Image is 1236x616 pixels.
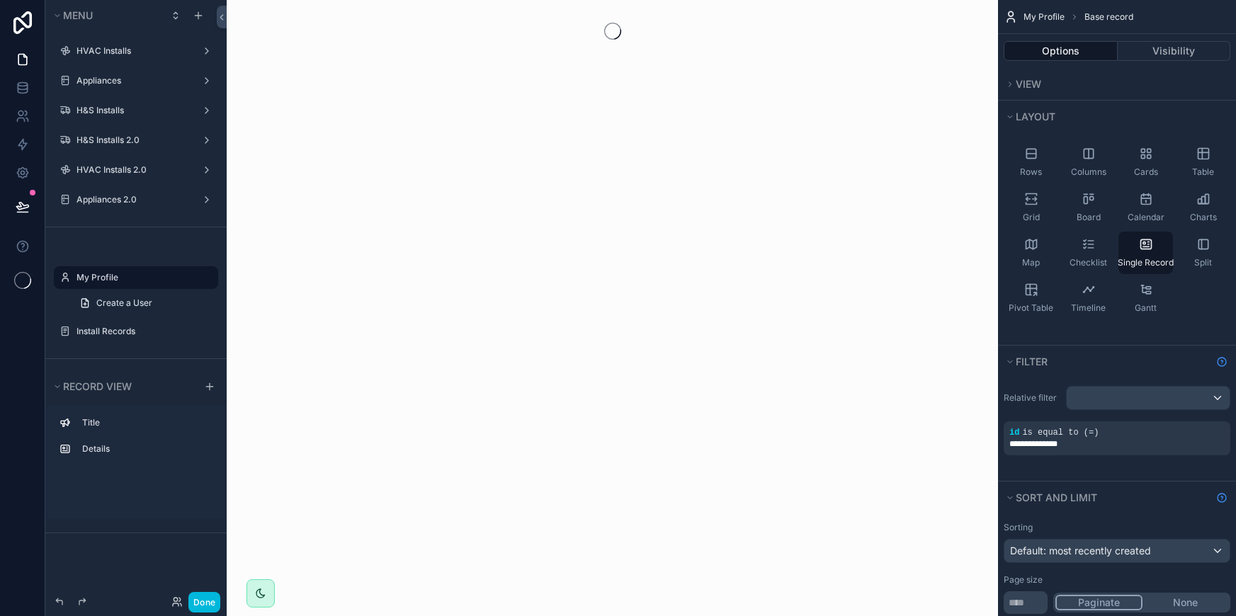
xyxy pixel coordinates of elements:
[1190,212,1217,223] span: Charts
[1134,166,1158,178] span: Cards
[1004,574,1043,586] label: Page size
[1004,107,1222,127] button: Layout
[1004,352,1211,372] button: Filter
[1194,257,1212,268] span: Split
[1004,522,1033,533] label: Sorting
[1192,166,1214,178] span: Table
[1176,232,1230,274] button: Split
[1061,141,1116,183] button: Columns
[63,380,132,392] span: Record view
[1004,41,1118,61] button: Options
[63,9,93,21] span: Menu
[82,443,207,455] label: Details
[1061,186,1116,229] button: Board
[1118,277,1173,319] button: Gantt
[76,45,190,57] label: HVAC Installs
[1084,11,1133,23] span: Base record
[1061,232,1116,274] button: Checklist
[1009,302,1053,314] span: Pivot Table
[1022,257,1040,268] span: Map
[51,377,195,397] button: Record view
[1118,141,1173,183] button: Cards
[1128,212,1164,223] span: Calendar
[1022,428,1099,438] span: is equal to (=)
[1118,232,1173,274] button: Single Record
[1016,78,1041,90] span: View
[82,417,207,428] label: Title
[1016,355,1048,367] span: Filter
[96,297,152,309] span: Create a User
[1077,212,1101,223] span: Board
[1004,488,1211,508] button: Sort And Limit
[1176,186,1230,229] button: Charts
[1004,186,1058,229] button: Grid
[1071,302,1106,314] span: Timeline
[1216,356,1228,367] svg: Show help information
[1016,110,1055,122] span: Layout
[1071,166,1106,178] span: Columns
[188,592,220,612] button: Done
[1176,141,1230,183] button: Table
[76,194,190,205] label: Appliances 2.0
[1020,166,1042,178] span: Rows
[1009,428,1019,438] span: id
[1010,544,1151,557] span: Default: most recently created
[1016,491,1097,503] span: Sort And Limit
[71,292,218,314] a: Create a User
[76,326,210,337] label: Install Records
[1135,302,1157,314] span: Gantt
[1024,11,1065,23] span: My Profile
[1216,492,1228,503] svg: Show help information
[51,6,161,25] button: Menu
[1118,257,1174,268] span: Single Record
[76,272,210,283] label: My Profile
[1004,539,1230,563] button: Default: most recently created
[1061,277,1116,319] button: Timeline
[1004,277,1058,319] button: Pivot Table
[51,268,212,287] button: Hidden pages
[76,135,190,146] label: H&S Installs 2.0
[1118,41,1231,61] button: Visibility
[1004,141,1058,183] button: Rows
[1070,257,1107,268] span: Checklist
[1118,186,1173,229] button: Calendar
[1023,212,1040,223] span: Grid
[45,405,227,474] div: scrollable content
[76,164,190,176] label: HVAC Installs 2.0
[1004,232,1058,274] button: Map
[76,75,190,86] label: Appliances
[1004,74,1222,94] button: View
[1004,392,1060,404] label: Relative filter
[76,105,190,116] label: H&S Installs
